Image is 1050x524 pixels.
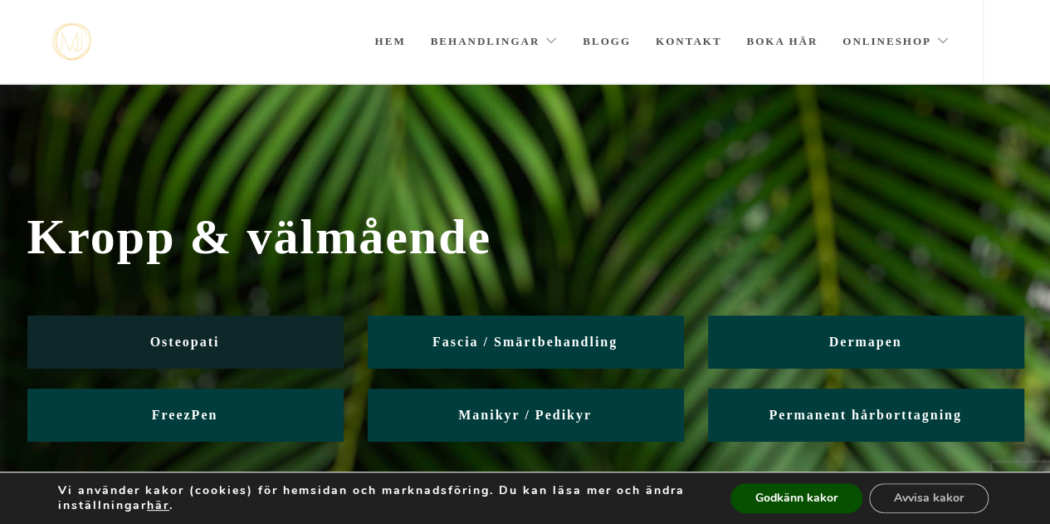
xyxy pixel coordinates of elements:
[458,408,592,422] span: Manikyr / Pedikyr
[52,23,91,61] a: mjstudio mjstudio mjstudio
[708,316,1023,368] a: Dermapen
[368,316,683,368] a: Fascia / Smärtbehandling
[27,389,343,441] a: FreezPen
[52,23,91,61] img: mjstudio
[869,483,989,513] button: Avvisa kakor
[432,335,618,349] span: Fascia / Smärtbehandling
[150,335,220,349] span: Osteopati
[708,389,1023,441] a: Permanent hårborttagning
[769,408,961,422] span: Permanent hårborttagning
[58,483,696,513] p: Vi använder kakor (cookies) för hemsidan och marknadsföring. Du kan läsa mer och ändra inställnin...
[27,208,1023,266] span: Kropp & välmående
[152,408,218,422] span: FreezPen
[368,389,683,441] a: Manikyr / Pedikyr
[27,316,343,368] a: Osteopati
[829,335,902,349] span: Dermapen
[730,483,862,513] button: Godkänn kakor
[147,498,169,513] button: här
